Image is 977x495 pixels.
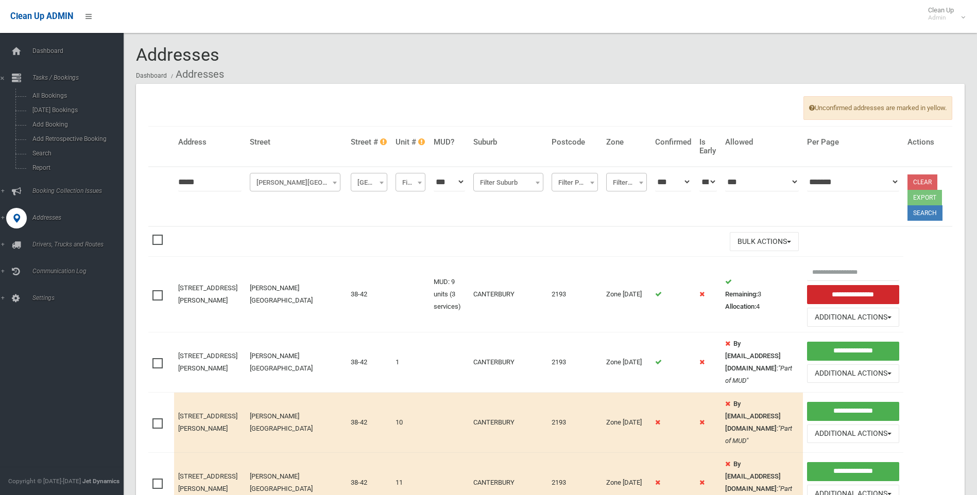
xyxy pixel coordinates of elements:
[250,138,342,147] h4: Street
[803,96,952,120] span: Unconfirmed addresses are marked in yellow.
[602,393,651,453] td: Zone [DATE]
[396,173,425,191] span: Filter Unit #
[725,303,756,310] strong: Allocation:
[178,412,237,432] a: [STREET_ADDRESS][PERSON_NAME]
[552,173,598,191] span: Filter Postcode
[29,47,131,55] span: Dashboard
[699,138,716,155] h4: Is Early
[391,393,430,453] td: 10
[730,232,799,251] button: Bulk Actions
[907,174,937,190] a: Clear
[178,472,237,492] a: [STREET_ADDRESS][PERSON_NAME]
[928,14,954,22] small: Admin
[250,173,340,191] span: Minter Street (CANTERBURY)
[29,164,123,171] span: Report
[136,72,167,79] a: Dashboard
[807,138,899,147] h4: Per Page
[602,257,651,332] td: Zone [DATE]
[82,478,119,485] strong: Jet Dynamics
[434,138,465,147] h4: MUD?
[252,175,338,190] span: Minter Street (CANTERBURY)
[136,44,219,65] span: Addresses
[29,121,123,128] span: Add Booking
[178,352,237,372] a: [STREET_ADDRESS][PERSON_NAME]
[351,173,388,191] span: Filter Street #
[29,187,131,195] span: Booking Collection Issues
[725,425,792,445] em: "Part of MUD"
[29,135,123,143] span: Add Retrospective Booking
[347,393,392,453] td: 38-42
[178,138,242,147] h4: Address
[602,332,651,393] td: Zone [DATE]
[725,400,781,432] strong: By [EMAIL_ADDRESS][DOMAIN_NAME]
[807,308,899,327] button: Additional Actions
[29,214,131,221] span: Addresses
[725,290,758,298] strong: Remaining:
[476,175,541,190] span: Filter Suburb
[807,425,899,444] button: Additional Actions
[606,138,647,147] h4: Zone
[469,332,548,393] td: CANTERBURY
[347,332,392,393] td: 38-42
[246,332,346,393] td: [PERSON_NAME][GEOGRAPHIC_DATA]
[347,257,392,332] td: 38-42
[469,257,548,332] td: CANTERBURY
[430,257,469,332] td: MUD: 9 units (3 services)
[353,175,385,190] span: Filter Street #
[178,284,237,304] a: [STREET_ADDRESS][PERSON_NAME]
[29,74,131,81] span: Tasks / Bookings
[547,393,602,453] td: 2193
[907,190,942,205] button: Export
[469,393,548,453] td: CANTERBURY
[398,175,423,190] span: Filter Unit #
[923,6,964,22] span: Clean Up
[29,150,123,157] span: Search
[547,332,602,393] td: 2193
[391,332,430,393] td: 1
[29,92,123,99] span: All Bookings
[721,257,803,332] td: 3 4
[725,138,799,147] h4: Allowed
[10,11,73,21] span: Clean Up ADMIN
[29,107,123,114] span: [DATE] Bookings
[351,138,388,147] h4: Street #
[725,364,792,384] em: "Part of MUD"
[396,138,425,147] h4: Unit #
[29,241,131,248] span: Drivers, Trucks and Routes
[473,138,544,147] h4: Suburb
[807,364,899,383] button: Additional Actions
[168,65,224,84] li: Addresses
[609,175,644,190] span: Filter Zone
[246,257,346,332] td: [PERSON_NAME][GEOGRAPHIC_DATA]
[721,393,803,453] td: :
[606,173,647,191] span: Filter Zone
[8,478,81,485] span: Copyright © [DATE]-[DATE]
[725,460,781,492] strong: By [EMAIL_ADDRESS][DOMAIN_NAME]
[552,138,598,147] h4: Postcode
[473,173,544,191] span: Filter Suburb
[246,393,346,453] td: [PERSON_NAME][GEOGRAPHIC_DATA]
[554,175,595,190] span: Filter Postcode
[29,294,131,302] span: Settings
[907,138,948,147] h4: Actions
[907,205,942,221] button: Search
[29,268,131,275] span: Communication Log
[547,257,602,332] td: 2193
[655,138,691,147] h4: Confirmed
[721,332,803,393] td: :
[725,340,781,372] strong: By [EMAIL_ADDRESS][DOMAIN_NAME]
